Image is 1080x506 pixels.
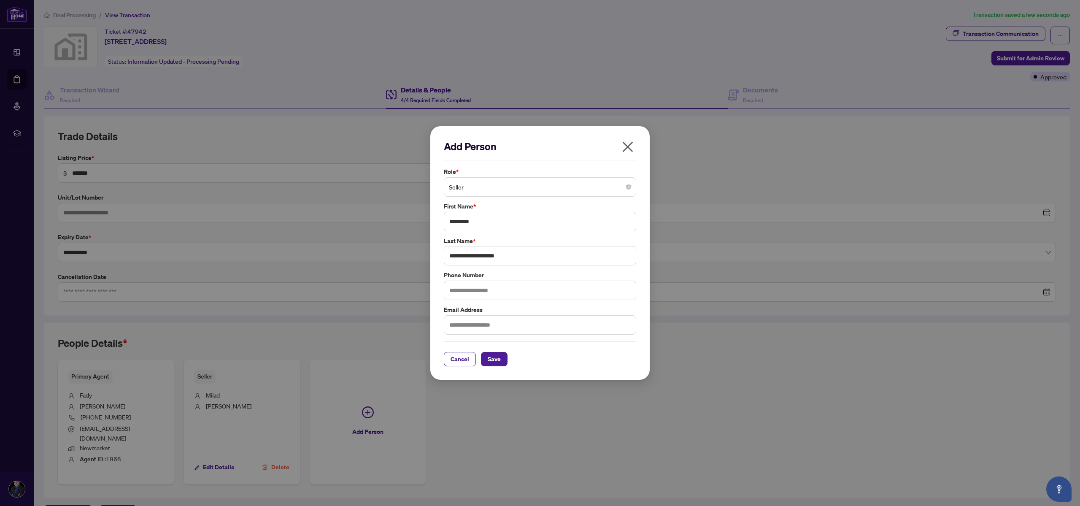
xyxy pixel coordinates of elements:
span: close [621,140,634,154]
span: Seller [449,179,631,195]
span: Cancel [451,352,469,366]
h2: Add Person [444,140,636,153]
button: Cancel [444,352,476,366]
label: Last Name [444,236,636,246]
button: Save [481,352,508,366]
label: Role [444,167,636,176]
span: Save [488,352,501,366]
label: First Name [444,202,636,211]
label: Phone Number [444,271,636,280]
button: Open asap [1046,476,1072,502]
label: Email Address [444,305,636,314]
span: close-circle [626,184,631,189]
